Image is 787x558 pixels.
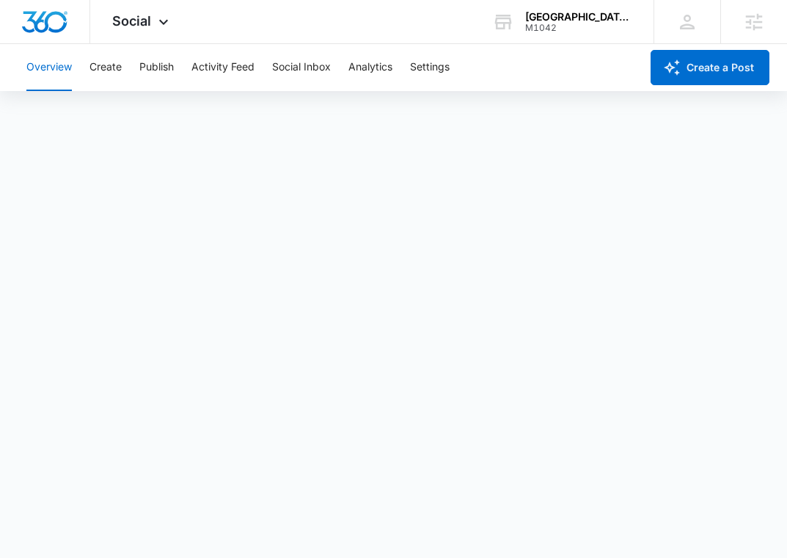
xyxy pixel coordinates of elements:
span: Social [112,13,151,29]
button: Overview [26,44,72,91]
button: Create [89,44,122,91]
button: Create a Post [651,50,769,85]
button: Activity Feed [191,44,255,91]
div: account id [525,23,632,33]
div: account name [525,11,632,23]
button: Analytics [348,44,392,91]
button: Social Inbox [272,44,331,91]
button: Publish [139,44,174,91]
button: Settings [410,44,450,91]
